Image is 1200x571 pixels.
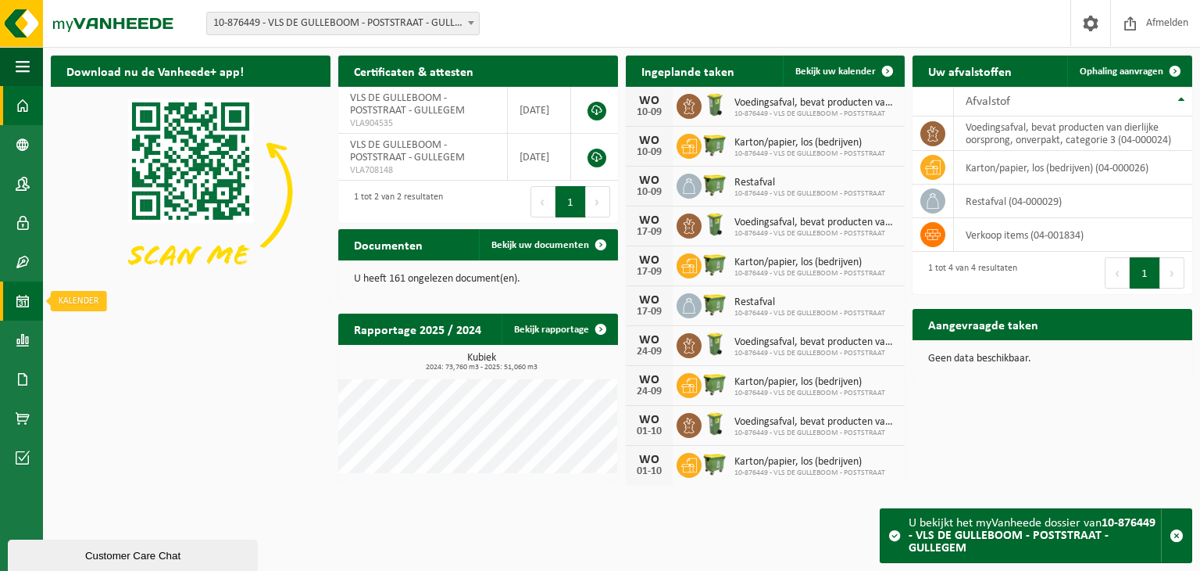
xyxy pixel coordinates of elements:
img: WB-0140-HPE-GN-50 [702,92,728,118]
h2: Ingeplande taken [626,56,750,86]
button: Next [1160,257,1184,289]
div: 17-09 [634,267,665,278]
span: Bekijk uw kalender [795,66,876,77]
button: 1 [555,186,586,217]
div: 01-10 [634,466,665,477]
p: U heeft 161 ongelezen document(en). [354,274,602,285]
div: WO [634,454,665,466]
strong: 10-876449 - VLS DE GULLEBOOM - POSTSTRAAT - GULLEGEM [909,517,1155,555]
span: 10-876449 - VLS DE GULLEBOOM - POSTSTRAAT [734,110,898,119]
iframe: chat widget [8,537,261,571]
div: 1 tot 4 van 4 resultaten [920,256,1017,290]
span: Ophaling aanvragen [1080,66,1163,77]
span: 2024: 73,760 m3 - 2025: 51,060 m3 [346,364,618,372]
div: WO [634,374,665,386]
img: WB-1100-HPE-GN-50 [702,371,728,397]
div: WO [634,254,665,267]
span: 10-876449 - VLS DE GULLEBOOM - POSTSTRAAT [734,189,885,199]
div: 10-09 [634,187,665,198]
h2: Aangevraagde taken [912,309,1054,339]
button: Previous [530,186,555,217]
img: WB-0140-HPE-GN-50 [702,211,728,238]
img: WB-1100-HPE-GN-50 [702,131,728,158]
span: 10-876449 - VLS DE GULLEBOOM - POSTSTRAAT [734,149,885,159]
h3: Kubiek [346,353,618,372]
img: WB-1100-HPE-GN-50 [702,291,728,318]
td: [DATE] [508,87,572,134]
div: 24-09 [634,347,665,357]
span: Bekijk uw documenten [491,240,589,250]
span: 10-876449 - VLS DE GULLEBOOM - POSTSTRAAT [734,269,885,278]
h2: Uw afvalstoffen [912,56,1027,86]
span: 10-876449 - VLS DE GULLEBOOM - POSTSTRAAT [734,469,885,478]
h2: Certificaten & attesten [338,56,489,86]
span: VLA708148 [350,164,495,177]
span: Voedingsafval, bevat producten van dierlijke oorsprong, onverpakt, categorie 3 [734,416,898,429]
td: voedingsafval, bevat producten van dierlijke oorsprong, onverpakt, categorie 3 (04-000024) [954,117,1192,151]
div: WO [634,95,665,107]
span: Karton/papier, los (bedrijven) [734,456,885,469]
div: WO [634,294,665,307]
img: Download de VHEPlus App [51,87,330,296]
div: WO [634,214,665,227]
span: Karton/papier, los (bedrijven) [734,257,885,269]
img: WB-1100-HPE-GN-50 [702,251,728,278]
span: 10-876449 - VLS DE GULLEBOOM - POSTSTRAAT - GULLEGEM [207,13,479,34]
img: WB-1100-HPE-GN-50 [702,451,728,477]
span: Afvalstof [966,95,1010,108]
td: verkoop items (04-001834) [954,218,1192,252]
h2: Rapportage 2025 / 2024 [338,314,497,344]
div: U bekijkt het myVanheede dossier van [909,509,1161,562]
div: 24-09 [634,386,665,397]
span: 10-876449 - VLS DE GULLEBOOM - POSTSTRAAT [734,429,898,438]
img: WB-1100-HPE-GN-50 [702,171,728,198]
button: 1 [1130,257,1160,289]
span: Restafval [734,296,885,309]
div: WO [634,334,665,347]
img: WB-0140-HPE-GN-50 [702,411,728,437]
span: VLA904535 [350,117,495,130]
span: 10-876449 - VLS DE GULLEBOOM - POSTSTRAAT [734,309,885,318]
span: 10-876449 - VLS DE GULLEBOOM - POSTSTRAAT - GULLEGEM [206,12,480,35]
span: 10-876449 - VLS DE GULLEBOOM - POSTSTRAAT [734,349,898,358]
h2: Download nu de Vanheede+ app! [51,56,259,86]
span: Voedingsafval, bevat producten van dierlijke oorsprong, onverpakt, categorie 3 [734,217,898,229]
a: Bekijk uw kalender [783,56,903,87]
div: WO [634,135,665,147]
span: 10-876449 - VLS DE GULLEBOOM - POSTSTRAAT [734,229,898,239]
button: Previous [1105,257,1130,289]
span: Voedingsafval, bevat producten van dierlijke oorsprong, onverpakt, categorie 3 [734,336,898,349]
p: Geen data beschikbaar. [928,354,1177,365]
div: 17-09 [634,227,665,238]
span: Karton/papier, los (bedrijven) [734,137,885,149]
img: WB-0140-HPE-GN-50 [702,331,728,357]
a: Bekijk uw documenten [479,229,616,260]
span: VLS DE GULLEBOOM - POSTSTRAAT - GULLEGEM [350,92,465,117]
div: 17-09 [634,307,665,318]
span: 10-876449 - VLS DE GULLEBOOM - POSTSTRAAT [734,389,885,398]
a: Ophaling aanvragen [1067,56,1191,87]
span: Voedingsafval, bevat producten van dierlijke oorsprong, onverpakt, categorie 3 [734,97,898,110]
div: 10-09 [634,147,665,158]
td: restafval (04-000029) [954,185,1192,218]
a: Bekijk rapportage [502,314,616,345]
div: WO [634,414,665,426]
div: 1 tot 2 van 2 resultaten [346,185,443,219]
span: VLS DE GULLEBOOM - POSTSTRAAT - GULLEGEM [350,139,465,163]
button: Next [586,186,610,217]
span: Karton/papier, los (bedrijven) [734,376,885,389]
div: WO [634,174,665,187]
h2: Documenten [338,229,438,260]
div: 10-09 [634,107,665,118]
span: Restafval [734,177,885,189]
td: karton/papier, los (bedrijven) (04-000026) [954,151,1192,185]
div: 01-10 [634,426,665,437]
td: [DATE] [508,134,572,181]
